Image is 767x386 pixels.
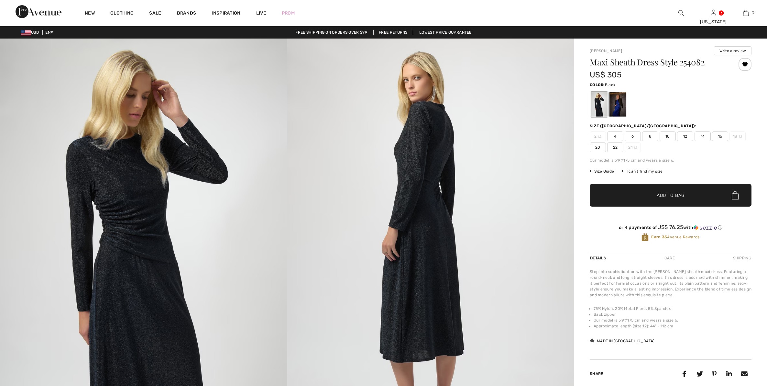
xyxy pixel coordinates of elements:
span: Color: [590,83,605,87]
img: US Dollar [21,30,31,35]
span: Avenue Rewards [651,234,699,240]
div: Details [590,252,608,264]
span: 18 [729,131,746,141]
img: My Bag [743,9,749,17]
span: 2 [590,131,606,141]
a: Brands [177,10,196,17]
span: 24 [625,142,641,152]
div: Care [659,252,680,264]
span: 4 [607,131,623,141]
img: Avenue Rewards [641,233,649,242]
span: 12 [677,131,693,141]
li: Approximate length (size 12): 44" - 112 cm [594,323,751,329]
div: or 4 payments ofUS$ 76.25withSezzle Click to learn more about Sezzle [590,224,751,233]
span: 20 [590,142,606,152]
h1: Maxi Sheath Dress Style 254082 [590,58,725,66]
div: Size ([GEOGRAPHIC_DATA]/[GEOGRAPHIC_DATA]): [590,123,698,129]
div: Made in [GEOGRAPHIC_DATA] [590,338,655,344]
span: Size Guide [590,168,614,174]
span: Add to Bag [657,192,685,199]
span: US$ 76.25 [657,224,684,230]
span: 10 [660,131,676,141]
a: Free shipping on orders over $99 [290,30,372,35]
div: I can't find my size [622,168,663,174]
div: Step into sophistication with the [PERSON_NAME] sheath maxi dress. Featuring a round-neck and lon... [590,269,751,298]
a: Clothing [110,10,134,17]
img: ring-m.svg [598,135,601,138]
img: 1ère Avenue [16,5,61,18]
div: or 4 payments of with [590,224,751,231]
li: Back zipper [594,312,751,317]
div: Shipping [731,252,751,264]
img: Sezzle [694,225,717,231]
a: 3 [730,9,762,17]
span: 22 [607,142,623,152]
a: Free Returns [373,30,413,35]
img: ring-m.svg [634,146,637,149]
a: Sign In [711,10,716,16]
span: USD [21,30,41,35]
span: Share [590,371,603,376]
span: 3 [752,10,754,16]
span: 6 [625,131,641,141]
span: Inspiration [212,10,240,17]
div: Royal Sapphire 163 [609,92,626,117]
button: Write a review [714,46,751,55]
a: Live [256,10,266,17]
img: Bag.svg [732,191,739,199]
a: [PERSON_NAME] [590,49,622,53]
div: Black [591,92,608,117]
a: Sale [149,10,161,17]
div: Our model is 5'9"/175 cm and wears a size 6. [590,157,751,163]
div: [US_STATE] [697,18,729,25]
span: 16 [712,131,728,141]
strong: Earn 35 [651,235,667,239]
img: My Info [711,9,716,17]
span: Black [605,83,616,87]
a: New [85,10,95,17]
li: Our model is 5'9"/175 cm and wears a size 6. [594,317,751,323]
img: search the website [678,9,684,17]
span: EN [45,30,53,35]
a: Prom [282,10,295,17]
a: Lowest Price Guarantee [414,30,477,35]
button: Add to Bag [590,184,751,207]
span: US$ 305 [590,70,621,79]
span: 14 [695,131,711,141]
li: 75% Nylon, 20% Metal Fibre, 5% Spandex [594,306,751,312]
img: ring-m.svg [739,135,742,138]
span: 8 [642,131,658,141]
